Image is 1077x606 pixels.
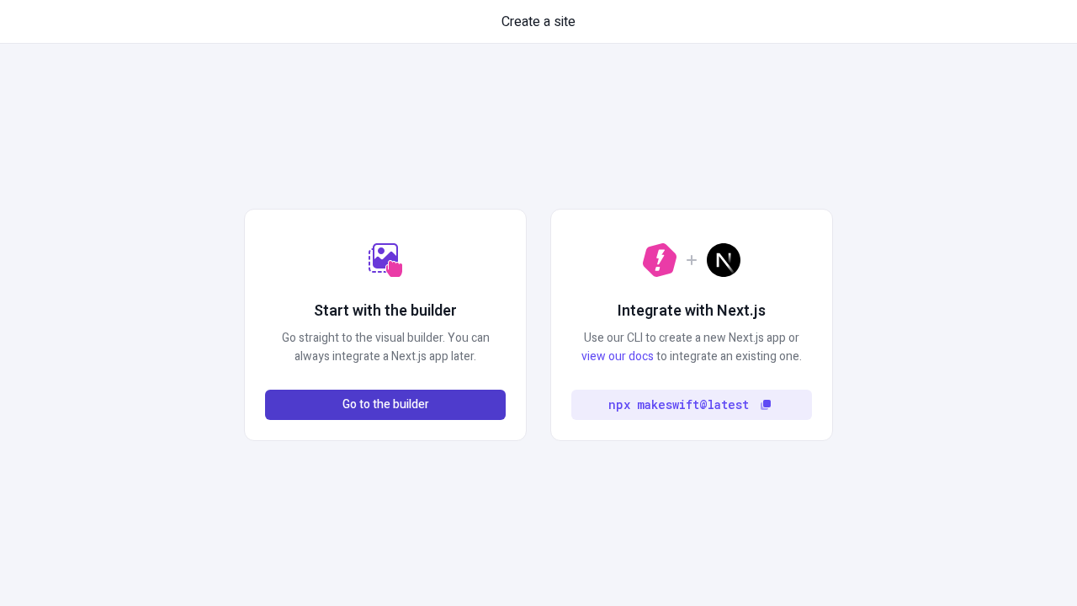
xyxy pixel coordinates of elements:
button: Go to the builder [265,390,506,420]
span: Create a site [501,12,576,32]
h2: Start with the builder [314,300,457,322]
a: view our docs [581,348,654,365]
span: Go to the builder [342,396,429,414]
p: Go straight to the visual builder. You can always integrate a Next.js app later. [265,329,506,366]
h2: Integrate with Next.js [618,300,766,322]
p: Use our CLI to create a new Next.js app or to integrate an existing one. [571,329,812,366]
code: npx makeswift@latest [608,396,749,414]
